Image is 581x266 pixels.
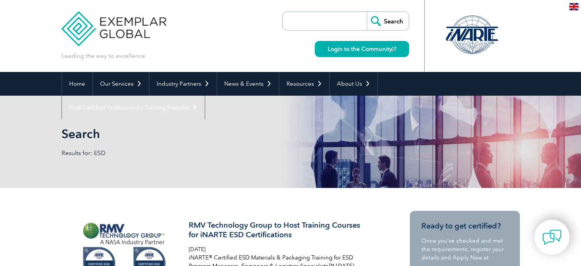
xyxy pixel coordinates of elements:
[330,72,377,96] a: About Us
[62,72,92,96] a: Home
[61,52,145,60] p: Leading the way to excellence
[61,126,355,141] h1: Search
[93,72,149,96] a: Our Services
[569,3,579,10] img: en
[217,72,279,96] a: News & Events
[542,228,562,247] img: contact-chat.png
[61,149,291,157] p: Results for: ESD
[315,41,409,57] a: Login to the Community
[421,221,508,231] h3: Ready to get certified?
[62,96,205,119] a: Find Certified Professional / Training Provider
[279,72,329,96] a: Resources
[189,220,370,240] h3: RMV Technology Group to Host Training Courses for iNARTE ESD Certifications
[367,12,409,30] input: Search
[189,246,206,253] span: [DATE]
[421,237,508,262] p: Once you’ve checked and met the requirements, register your details and Apply Now at
[392,47,396,51] img: open_square.png
[149,72,217,96] a: Industry Partners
